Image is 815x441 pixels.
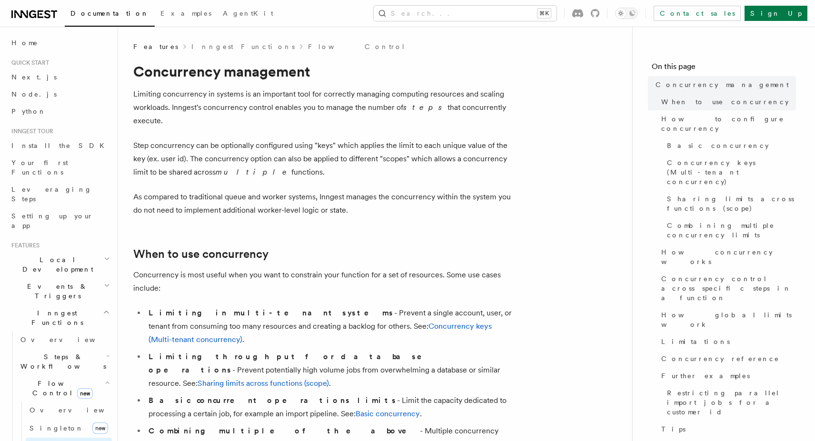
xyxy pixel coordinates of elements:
[149,352,435,374] strong: Limiting throughput for database operations
[656,80,789,89] span: Concurrency management
[8,69,112,86] a: Next.js
[30,424,84,432] span: Singleton
[146,394,514,421] li: - Limit the capacity dedicated to processing a certain job, for example an import pipeline. See: .
[667,388,796,417] span: Restricting parallel import jobs for a customer id
[356,409,420,418] a: Basic concurrency
[661,371,750,381] span: Further examples
[133,42,178,51] span: Features
[160,10,211,17] span: Examples
[663,154,796,190] a: Concurrency keys (Multi-tenant concurrency)
[661,114,796,133] span: How to configure concurrency
[8,86,112,103] a: Node.js
[537,9,551,18] kbd: ⌘K
[11,38,38,48] span: Home
[652,76,796,93] a: Concurrency management
[667,194,796,213] span: Sharing limits across functions (scope)
[133,190,514,217] p: As compared to traditional queue and worker systems, Inngest manages the concurrency within the s...
[11,73,57,81] span: Next.js
[77,388,93,399] span: new
[745,6,807,21] a: Sign Up
[133,88,514,127] p: Limiting concurrency in systems is an important tool for correctly managing computing resources a...
[8,34,112,51] a: Home
[8,103,112,120] a: Python
[198,379,329,388] a: Sharing limits across functions (scope)
[374,6,557,21] button: Search...⌘K
[8,154,112,181] a: Your first Functions
[661,310,796,329] span: How global limits work
[8,278,112,304] button: Events & Triggers
[657,110,796,137] a: How to configure concurrency
[661,247,796,266] span: How concurrency works
[20,336,119,343] span: Overview
[17,352,106,371] span: Steps & Workflows
[146,350,514,390] li: - Prevent potentially high volume jobs from overwhelming a database or similar resource. See: .
[146,306,514,346] li: - Prevent a single account, user, or tenant from consuming too many resources and creating a back...
[657,421,796,438] a: Tips
[17,331,112,348] a: Overview
[92,422,108,434] span: new
[8,181,112,207] a: Leveraging Steps
[8,304,112,331] button: Inngest Functions
[30,406,128,414] span: Overview
[8,242,40,249] span: Features
[667,141,769,150] span: Basic concurrency
[11,186,92,203] span: Leveraging Steps
[26,402,112,419] a: Overview
[663,137,796,154] a: Basic concurrency
[661,354,779,363] span: Concurrency reference
[308,42,406,51] a: Flow Control
[11,90,57,98] span: Node.js
[133,139,514,179] p: Step concurrency can be optionally configured using "keys" which applies the limit to each unique...
[657,93,796,110] a: When to use concurrency
[667,158,796,186] span: Concurrency keys (Multi-tenant concurrency)
[403,103,447,112] em: steps
[17,375,112,402] button: Flow Controlnew
[65,3,155,27] a: Documentation
[70,10,149,17] span: Documentation
[657,350,796,367] a: Concurrency reference
[8,127,53,135] span: Inngest tour
[8,137,112,154] a: Install the SDK
[11,212,93,229] span: Setting up your app
[149,396,397,405] strong: Basic concurrent operations limits
[667,221,796,240] span: Combining multiple concurrency limits
[217,3,279,26] a: AgentKit
[657,270,796,306] a: Concurrency control across specific steps in a function
[17,379,105,398] span: Flow Control
[661,274,796,303] span: Concurrency control across specific steps in a function
[8,255,104,274] span: Local Development
[657,367,796,384] a: Further examples
[17,348,112,375] button: Steps & Workflows
[615,8,638,19] button: Toggle dark mode
[8,207,112,234] a: Setting up your app
[155,3,217,26] a: Examples
[8,251,112,278] button: Local Development
[8,59,49,67] span: Quick start
[133,268,514,295] p: Concurrency is most useful when you want to constrain your function for a set of resources. Some ...
[26,419,112,438] a: Singletonnew
[657,244,796,270] a: How concurrency works
[663,217,796,244] a: Combining multiple concurrency limits
[663,190,796,217] a: Sharing limits across functions (scope)
[661,337,730,346] span: Limitations
[661,424,686,434] span: Tips
[663,384,796,421] a: Restricting parallel import jobs for a customer id
[133,247,268,261] a: When to use concurrency
[657,333,796,350] a: Limitations
[11,108,46,115] span: Python
[216,167,291,176] em: multiple
[8,308,103,327] span: Inngest Functions
[11,142,110,149] span: Install the SDK
[8,282,104,301] span: Events & Triggers
[11,159,68,176] span: Your first Functions
[149,426,420,435] strong: Combining multiple of the above
[657,306,796,333] a: How global limits work
[654,6,741,21] a: Contact sales
[133,63,514,80] h1: Concurrency management
[223,10,273,17] span: AgentKit
[652,61,796,76] h4: On this page
[661,97,789,107] span: When to use concurrency
[191,42,295,51] a: Inngest Functions
[149,308,394,317] strong: Limiting in multi-tenant systems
